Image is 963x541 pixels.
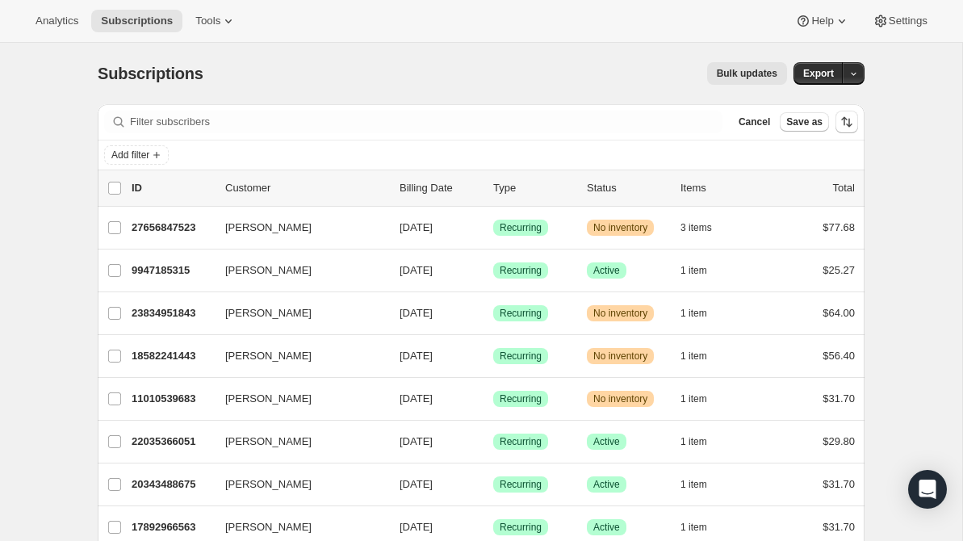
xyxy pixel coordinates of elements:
[216,472,377,497] button: [PERSON_NAME]
[785,10,859,32] button: Help
[91,10,182,32] button: Subscriptions
[680,302,725,325] button: 1 item
[132,430,855,453] div: 22035366051[PERSON_NAME][DATE]SuccessRecurringSuccessActive1 item$29.80
[786,115,823,128] span: Save as
[216,429,377,455] button: [PERSON_NAME]
[680,216,730,239] button: 3 items
[225,262,312,279] span: [PERSON_NAME]
[400,478,433,490] span: [DATE]
[739,115,770,128] span: Cancel
[132,259,855,282] div: 9947185315[PERSON_NAME][DATE]SuccessRecurringSuccessActive1 item$25.27
[500,307,542,320] span: Recurring
[680,345,725,367] button: 1 item
[26,10,88,32] button: Analytics
[225,220,312,236] span: [PERSON_NAME]
[132,476,212,493] p: 20343488675
[225,348,312,364] span: [PERSON_NAME]
[132,348,212,364] p: 18582241443
[823,307,855,319] span: $64.00
[104,145,169,165] button: Add filter
[132,345,855,367] div: 18582241443[PERSON_NAME][DATE]SuccessRecurringWarningNo inventory1 item$56.40
[101,15,173,27] span: Subscriptions
[216,215,377,241] button: [PERSON_NAME]
[132,516,855,539] div: 17892966563[PERSON_NAME][DATE]SuccessRecurringSuccessActive1 item$31.70
[400,264,433,276] span: [DATE]
[680,516,725,539] button: 1 item
[225,476,312,493] span: [PERSON_NAME]
[400,521,433,533] span: [DATE]
[732,112,777,132] button: Cancel
[132,302,855,325] div: 23834951843[PERSON_NAME][DATE]SuccessRecurringWarningNo inventory1 item$64.00
[680,521,707,534] span: 1 item
[500,392,542,405] span: Recurring
[823,478,855,490] span: $31.70
[225,180,387,196] p: Customer
[225,305,312,321] span: [PERSON_NAME]
[823,521,855,533] span: $31.70
[132,391,212,407] p: 11010539683
[593,221,647,234] span: No inventory
[132,434,212,450] p: 22035366051
[680,478,707,491] span: 1 item
[500,478,542,491] span: Recurring
[216,343,377,369] button: [PERSON_NAME]
[587,180,668,196] p: Status
[132,180,212,196] p: ID
[889,15,927,27] span: Settings
[400,392,433,405] span: [DATE]
[908,470,947,509] div: Open Intercom Messenger
[823,435,855,447] span: $29.80
[500,350,542,363] span: Recurring
[707,62,787,85] button: Bulk updates
[400,350,433,362] span: [DATE]
[130,111,722,133] input: Filter subscribers
[593,307,647,320] span: No inventory
[803,67,834,80] span: Export
[225,391,312,407] span: [PERSON_NAME]
[680,350,707,363] span: 1 item
[593,521,620,534] span: Active
[680,435,707,448] span: 1 item
[863,10,937,32] button: Settings
[680,264,707,277] span: 1 item
[225,434,312,450] span: [PERSON_NAME]
[98,65,203,82] span: Subscriptions
[400,180,480,196] p: Billing Date
[500,221,542,234] span: Recurring
[132,262,212,279] p: 9947185315
[823,221,855,233] span: $77.68
[680,430,725,453] button: 1 item
[680,473,725,496] button: 1 item
[500,435,542,448] span: Recurring
[500,521,542,534] span: Recurring
[111,149,149,161] span: Add filter
[132,473,855,496] div: 20343488675[PERSON_NAME][DATE]SuccessRecurringSuccessActive1 item$31.70
[680,221,712,234] span: 3 items
[680,259,725,282] button: 1 item
[493,180,574,196] div: Type
[186,10,246,32] button: Tools
[216,258,377,283] button: [PERSON_NAME]
[823,392,855,405] span: $31.70
[593,392,647,405] span: No inventory
[811,15,833,27] span: Help
[400,435,433,447] span: [DATE]
[132,216,855,239] div: 27656847523[PERSON_NAME][DATE]SuccessRecurringWarningNo inventory3 items$77.68
[680,388,725,410] button: 1 item
[216,300,377,326] button: [PERSON_NAME]
[823,350,855,362] span: $56.40
[132,519,212,535] p: 17892966563
[400,307,433,319] span: [DATE]
[833,180,855,196] p: Total
[132,180,855,196] div: IDCustomerBilling DateTypeStatusItemsTotal
[717,67,777,80] span: Bulk updates
[680,180,761,196] div: Items
[823,264,855,276] span: $25.27
[680,307,707,320] span: 1 item
[132,305,212,321] p: 23834951843
[36,15,78,27] span: Analytics
[225,519,312,535] span: [PERSON_NAME]
[593,350,647,363] span: No inventory
[780,112,829,132] button: Save as
[132,388,855,410] div: 11010539683[PERSON_NAME][DATE]SuccessRecurringWarningNo inventory1 item$31.70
